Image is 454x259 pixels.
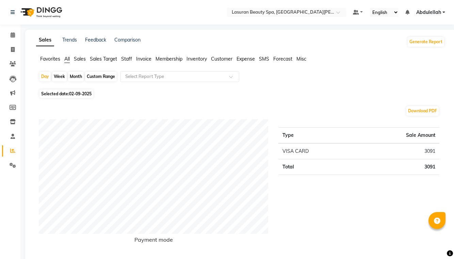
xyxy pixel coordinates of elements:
span: Inventory [187,56,207,62]
span: Selected date: [39,90,93,98]
span: Misc [296,56,306,62]
span: Abdulellah [416,9,441,16]
span: Customer [211,56,232,62]
td: 3091 [355,159,439,175]
h6: Payment mode [39,237,268,246]
span: Sales [74,56,86,62]
a: Comparison [114,37,141,43]
span: Invoice [136,56,151,62]
th: Sale Amount [355,128,439,144]
a: Feedback [85,37,106,43]
div: Custom Range [85,72,117,81]
span: All [64,56,70,62]
div: Week [52,72,67,81]
td: 3091 [355,143,439,159]
span: Forecast [273,56,292,62]
span: 02-09-2025 [69,91,92,96]
td: VISA CARD [278,143,355,159]
a: Trends [62,37,77,43]
th: Type [278,128,355,144]
button: Generate Report [408,37,444,47]
span: Expense [237,56,255,62]
img: logo [17,3,64,22]
a: Sales [36,34,54,46]
span: Membership [156,56,182,62]
span: SMS [259,56,269,62]
div: Month [68,72,84,81]
span: Staff [121,56,132,62]
td: Total [278,159,355,175]
div: Day [39,72,51,81]
span: Sales Target [90,56,117,62]
button: Download PDF [406,106,439,116]
span: Favorites [40,56,60,62]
